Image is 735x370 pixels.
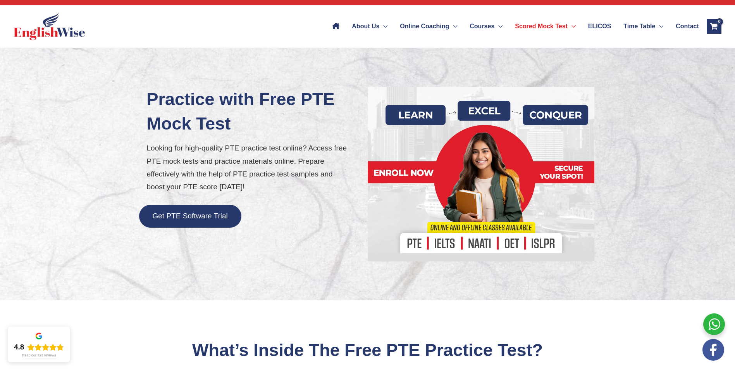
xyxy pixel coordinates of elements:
[346,13,394,40] a: About UsMenu Toggle
[14,12,85,40] img: cropped-ew-logo
[676,13,699,40] span: Contact
[655,13,663,40] span: Menu Toggle
[147,87,362,136] h1: Practice with Free PTE Mock Test
[394,13,463,40] a: Online CoachingMenu Toggle
[14,342,64,352] div: Rating: 4.8 out of 5
[449,13,457,40] span: Menu Toggle
[470,13,494,40] span: Courses
[14,342,24,352] div: 4.8
[326,13,699,40] nav: Site Navigation: Main Menu
[509,13,582,40] a: Scored Mock TestMenu Toggle
[623,13,655,40] span: Time Table
[568,13,576,40] span: Menu Toggle
[707,19,721,34] a: View Shopping Cart, empty
[617,13,670,40] a: Time TableMenu Toggle
[22,353,56,358] div: Read our 723 reviews
[147,142,362,193] p: Looking for high-quality PTE practice test online? Access free PTE mock tests and practice materi...
[670,13,699,40] a: Contact
[147,339,589,362] h2: What’s Inside The Free PTE Practice Test?
[352,13,379,40] span: About Us
[582,13,617,40] a: ELICOS
[588,13,611,40] span: ELICOS
[139,205,241,228] button: Get PTE Software Trial
[400,13,449,40] span: Online Coaching
[139,212,241,220] a: Get PTE Software Trial
[463,13,509,40] a: CoursesMenu Toggle
[494,13,503,40] span: Menu Toggle
[379,13,387,40] span: Menu Toggle
[702,339,724,361] img: white-facebook.png
[515,13,568,40] span: Scored Mock Test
